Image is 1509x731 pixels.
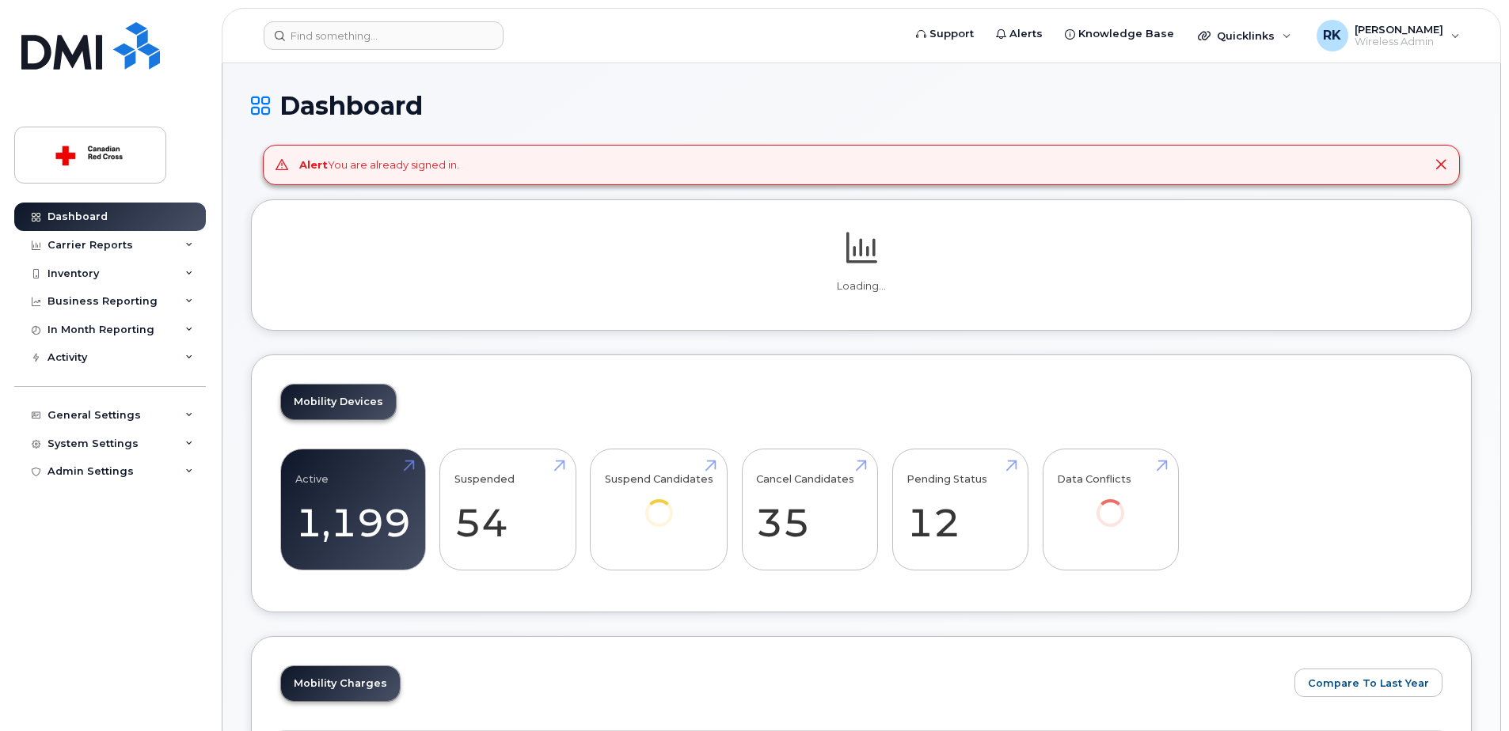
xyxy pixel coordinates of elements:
[295,457,411,562] a: Active 1,199
[1308,676,1429,691] span: Compare To Last Year
[299,158,328,171] strong: Alert
[907,457,1013,562] a: Pending Status 12
[281,666,400,701] a: Mobility Charges
[1057,457,1164,548] a: Data Conflicts
[281,384,396,419] a: Mobility Devices
[756,457,863,562] a: Cancel Candidates 35
[280,279,1442,294] p: Loading...
[605,457,713,548] a: Suspend Candidates
[1294,669,1442,697] button: Compare To Last Year
[251,92,1472,119] h1: Dashboard
[299,157,459,172] div: You are already signed in.
[454,457,561,562] a: Suspended 54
